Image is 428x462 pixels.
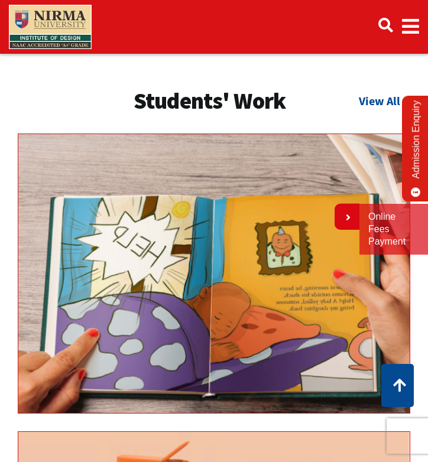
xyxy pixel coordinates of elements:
a: View All [359,93,419,108]
nav: Main navigation [9,2,419,51]
img: main_logo [9,5,92,49]
a: Online Fees Payment [368,211,419,248]
img: Saee Kerkar [18,134,410,413]
h3: Students' Work [134,87,286,116]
